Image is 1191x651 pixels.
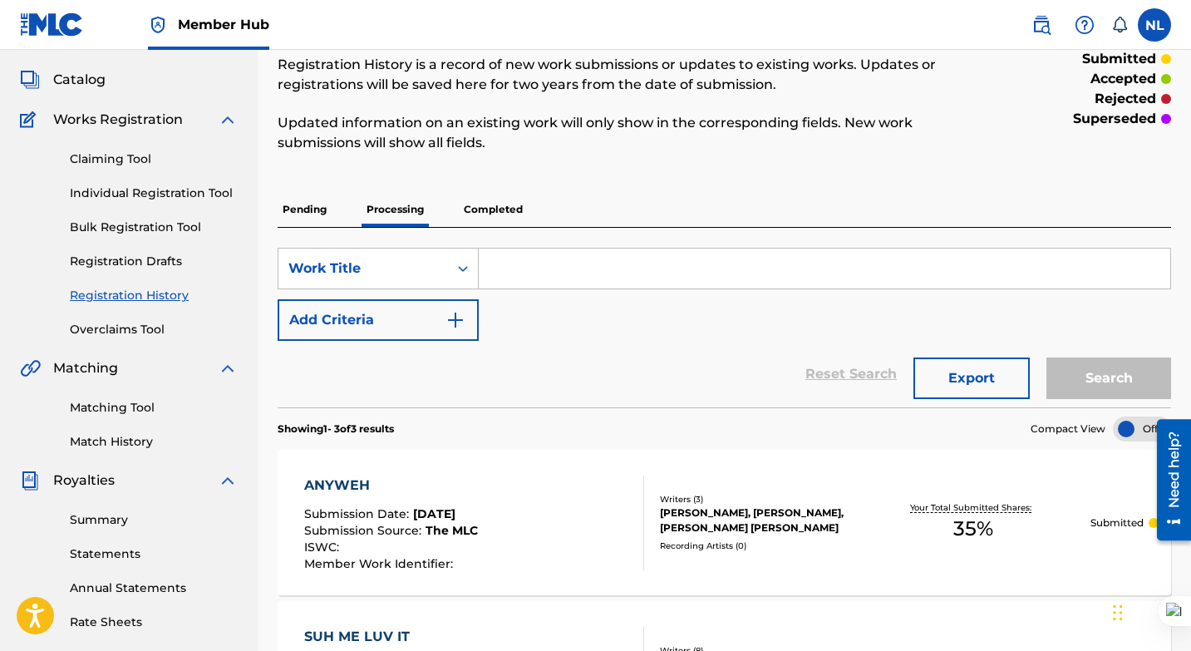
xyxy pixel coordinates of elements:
iframe: Resource Center [1144,413,1191,547]
a: SummarySummary [20,30,121,50]
span: ISWC : [304,540,343,555]
span: Compact View [1031,422,1105,436]
span: 35 % [953,514,993,544]
img: help [1075,15,1095,35]
button: Add Criteria [278,299,479,341]
p: accepted [1090,69,1156,89]
img: search [1031,15,1051,35]
img: Catalog [20,70,40,90]
p: Processing [362,192,429,227]
a: Public Search [1025,8,1058,42]
span: Works Registration [53,110,183,130]
img: Works Registration [20,110,42,130]
a: Bulk Registration Tool [70,219,238,236]
p: Your Total Submitted Shares: [910,501,1036,514]
img: Matching [20,358,41,378]
img: 9d2ae6d4665cec9f34b9.svg [445,310,465,330]
span: Royalties [53,471,115,491]
a: Matching Tool [70,399,238,417]
p: Showing 1 - 3 of 3 results [278,422,394,436]
div: SUH ME LUV IT [304,627,478,647]
div: ANYWEH [304,476,478,496]
a: Individual Registration Tool [70,185,238,202]
p: submitted [1082,49,1156,69]
button: Export [913,358,1030,399]
div: User Menu [1138,8,1171,42]
a: Registration Drafts [70,253,238,270]
a: Rate Sheets [70,614,238,631]
img: Royalties [20,471,40,491]
p: Updated information on an existing work will only show in the corresponding fields. New work subm... [278,113,966,153]
div: Work Title [288,259,438,279]
a: Overclaims Tool [70,321,238,338]
span: Catalog [53,70,106,90]
p: Completed [459,192,528,227]
p: superseded [1073,109,1156,129]
form: Search Form [278,248,1171,407]
img: Top Rightsholder [148,15,168,35]
p: rejected [1095,89,1156,109]
a: Claiming Tool [70,150,238,168]
div: Recording Artists ( 0 ) [660,540,856,552]
a: Registration History [70,287,238,304]
iframe: Chat Widget [1108,571,1191,651]
div: [PERSON_NAME], [PERSON_NAME], [PERSON_NAME] [PERSON_NAME] [660,506,856,535]
a: Statements [70,545,238,563]
a: ANYWEHSubmission Date:[DATE]Submission Source:The MLCISWC:Member Work Identifier:Writers (3)[PERS... [278,450,1171,595]
span: Submission Date : [304,506,413,521]
span: Submission Source : [304,523,426,538]
span: Member Work Identifier : [304,556,457,571]
img: expand [218,471,238,491]
p: Pending [278,192,332,227]
a: Match History [70,433,238,451]
span: Member Hub [178,15,269,34]
a: CatalogCatalog [20,70,106,90]
img: expand [218,358,238,378]
a: Annual Statements [70,579,238,597]
img: expand [218,110,238,130]
div: Writers ( 3 ) [660,493,856,506]
span: [DATE] [413,506,455,521]
img: MLC Logo [20,12,84,37]
div: Drag [1113,588,1123,638]
p: Submitted [1090,515,1144,530]
p: Registration History is a record of new work submissions or updates to existing works. Updates or... [278,55,966,95]
div: Notifications [1111,17,1128,33]
div: Help [1068,8,1101,42]
span: Matching [53,358,118,378]
a: Summary [70,511,238,529]
span: The MLC [426,523,478,538]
